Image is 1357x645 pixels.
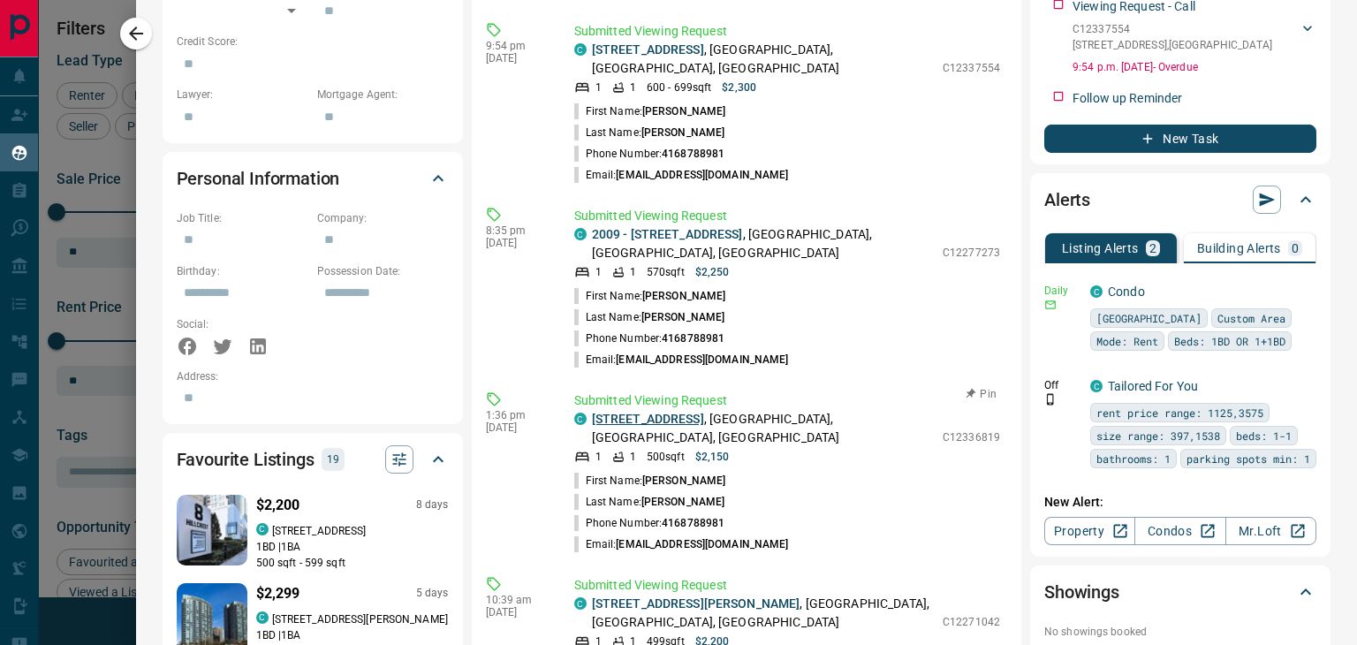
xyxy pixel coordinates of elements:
p: [DATE] [486,606,548,618]
a: Favourited listing$2,2008 dayscondos.ca[STREET_ADDRESS]1BD |1BA500 sqft - 599 sqft [177,491,449,571]
h2: Favourite Listings [177,445,315,474]
p: C12277273 [943,245,1000,261]
p: Phone Number: [574,515,725,531]
div: condos.ca [574,43,587,56]
p: Address: [177,368,449,384]
p: Submitted Viewing Request [574,576,1000,595]
p: Social: [177,316,308,332]
span: [PERSON_NAME] [641,126,724,139]
p: 0 [1292,242,1299,254]
span: Mode: Rent [1096,332,1158,350]
img: Favourited listing [158,495,265,565]
p: Email: [574,536,789,552]
p: 1 [595,449,602,465]
span: [PERSON_NAME] [641,311,724,323]
div: condos.ca [256,611,269,624]
a: 2009 - [STREET_ADDRESS] [592,227,743,241]
div: Showings [1044,571,1316,613]
p: Birthday: [177,263,308,279]
p: [DATE] [486,421,548,434]
p: 570 sqft [647,264,685,280]
p: 1 [630,80,636,95]
p: 1 [630,264,636,280]
a: [STREET_ADDRESS][PERSON_NAME] [592,596,800,611]
p: 19 [327,450,339,469]
p: Phone Number: [574,330,725,346]
p: Submitted Viewing Request [574,207,1000,225]
p: Job Title: [177,210,308,226]
p: No showings booked [1044,624,1316,640]
p: Follow up Reminder [1073,89,1182,108]
p: 1:36 pm [486,409,548,421]
span: [EMAIL_ADDRESS][DOMAIN_NAME] [616,353,788,366]
p: Listing Alerts [1062,242,1139,254]
span: [PERSON_NAME] [642,290,725,302]
p: 500 sqft [647,449,685,465]
p: Submitted Viewing Request [574,391,1000,410]
p: 8:35 pm [486,224,548,237]
div: condos.ca [1090,380,1103,392]
p: 1 [630,449,636,465]
p: $2,299 [256,583,300,604]
p: $2,150 [695,449,730,465]
span: [PERSON_NAME] [641,496,724,508]
p: [STREET_ADDRESS] , [GEOGRAPHIC_DATA] [1073,37,1272,53]
span: [GEOGRAPHIC_DATA] [1096,309,1202,327]
p: 10:39 am [486,594,548,606]
p: 600 - 699 sqft [647,80,711,95]
div: condos.ca [574,413,587,425]
span: 4168788981 [662,517,724,529]
span: [PERSON_NAME] [642,105,725,118]
div: Favourite Listings19 [177,438,449,481]
p: 1 BD | 1 BA [256,539,449,555]
p: Lawyer: [177,87,308,102]
p: Off [1044,377,1080,393]
p: Submitted Viewing Request [574,22,1000,41]
p: $2,250 [695,264,730,280]
a: Mr.Loft [1225,517,1316,545]
p: Phone Number: [574,146,725,162]
svg: Push Notification Only [1044,393,1057,406]
div: Alerts [1044,178,1316,221]
span: rent price range: 1125,3575 [1096,404,1263,421]
svg: Email [1044,299,1057,311]
span: bathrooms: 1 [1096,450,1171,467]
span: Beds: 1BD OR 1+1BD [1174,332,1285,350]
p: , [GEOGRAPHIC_DATA], [GEOGRAPHIC_DATA], [GEOGRAPHIC_DATA] [592,41,934,78]
p: , [GEOGRAPHIC_DATA], [GEOGRAPHIC_DATA], [GEOGRAPHIC_DATA] [592,595,934,632]
p: C12271042 [943,614,1000,630]
p: [STREET_ADDRESS] [272,523,367,539]
a: Condo [1108,285,1145,299]
div: condos.ca [574,597,587,610]
p: Mortgage Agent: [317,87,449,102]
p: [DATE] [486,52,548,64]
p: 9:54 p.m. [DATE] - Overdue [1073,59,1316,75]
span: [EMAIL_ADDRESS][DOMAIN_NAME] [616,169,788,181]
p: 6:00 a.m. [DATE] - Overdue [1073,111,1316,127]
div: C12337554[STREET_ADDRESS],[GEOGRAPHIC_DATA] [1073,18,1316,57]
p: C12337554 [943,60,1000,76]
p: 1 [595,264,602,280]
div: Personal Information [177,157,449,200]
h2: Showings [1044,578,1119,606]
p: , [GEOGRAPHIC_DATA], [GEOGRAPHIC_DATA], [GEOGRAPHIC_DATA] [592,225,934,262]
p: 1 BD | 1 BA [256,627,449,643]
p: Last Name: [574,125,725,140]
p: Last Name: [574,494,725,510]
p: Company: [317,210,449,226]
p: , [GEOGRAPHIC_DATA], [GEOGRAPHIC_DATA], [GEOGRAPHIC_DATA] [592,410,934,447]
p: C12337554 [1073,21,1272,37]
p: Last Name: [574,309,725,325]
span: 4168788981 [662,332,724,345]
p: Email: [574,352,789,368]
a: Property [1044,517,1135,545]
p: First Name: [574,288,726,304]
p: $2,200 [256,495,300,516]
p: 1 [595,80,602,95]
div: condos.ca [1090,285,1103,298]
p: [STREET_ADDRESS][PERSON_NAME] [272,611,448,627]
span: parking spots min: 1 [1186,450,1310,467]
span: [PERSON_NAME] [642,474,725,487]
p: New Alert: [1044,493,1316,512]
button: New Task [1044,125,1316,153]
